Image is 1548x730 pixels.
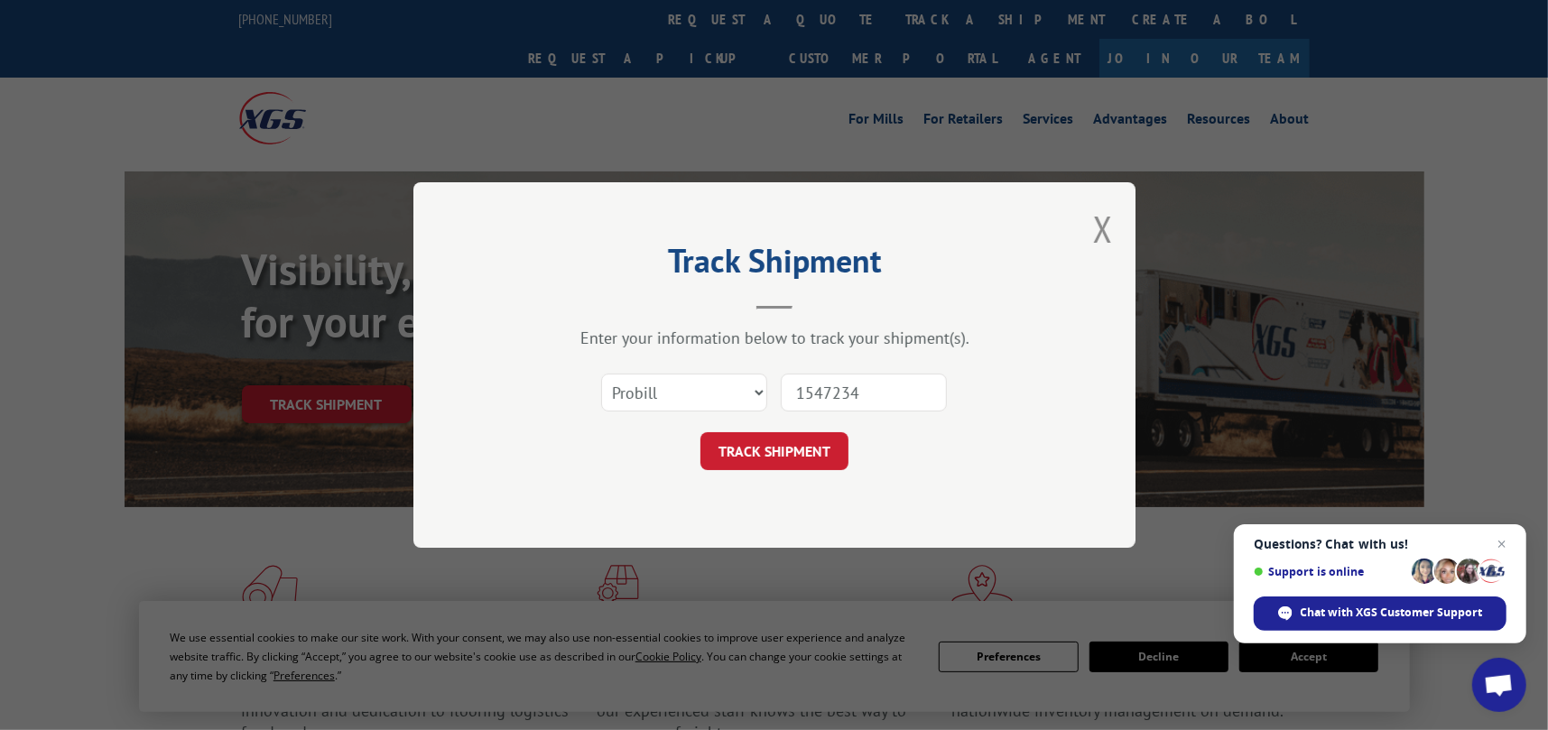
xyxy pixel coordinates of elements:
span: Support is online [1254,565,1405,578]
span: Questions? Chat with us! [1254,537,1506,551]
div: Enter your information below to track your shipment(s). [504,328,1045,348]
h2: Track Shipment [504,248,1045,282]
button: Close modal [1093,205,1113,253]
button: TRACK SHIPMENT [700,432,848,470]
div: Open chat [1472,658,1526,712]
div: Chat with XGS Customer Support [1254,596,1506,631]
span: Close chat [1491,533,1513,555]
input: Number(s) [781,374,947,411]
span: Chat with XGS Customer Support [1301,605,1483,621]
